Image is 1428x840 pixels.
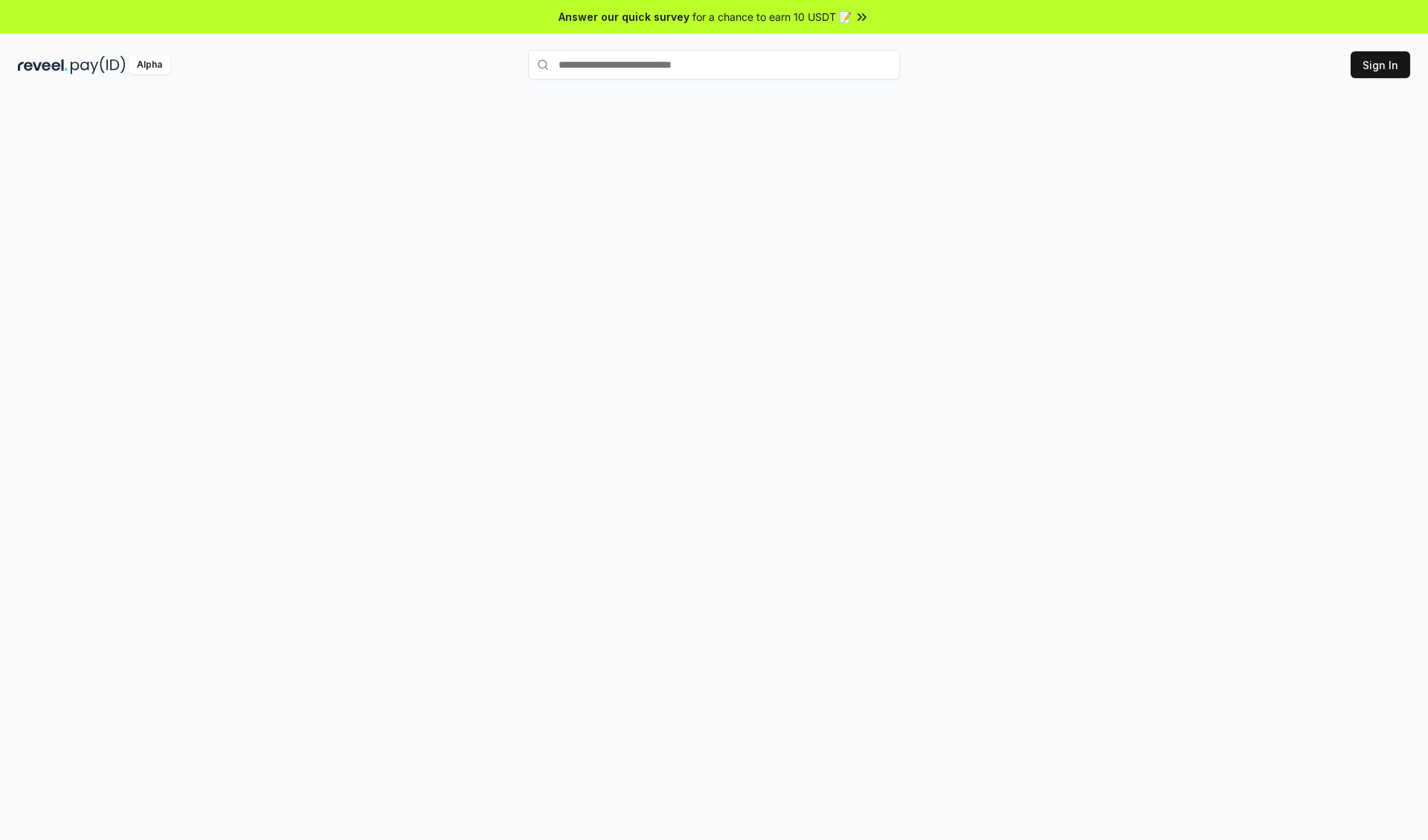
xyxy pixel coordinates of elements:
img: pay_id [71,56,126,74]
div: Alpha [129,56,170,74]
button: Sign In [1351,51,1410,78]
span: for a chance to earn 10 USDT 📝 [692,9,852,25]
span: Answer our quick survey [559,9,689,25]
img: reveel_dark [18,56,68,74]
